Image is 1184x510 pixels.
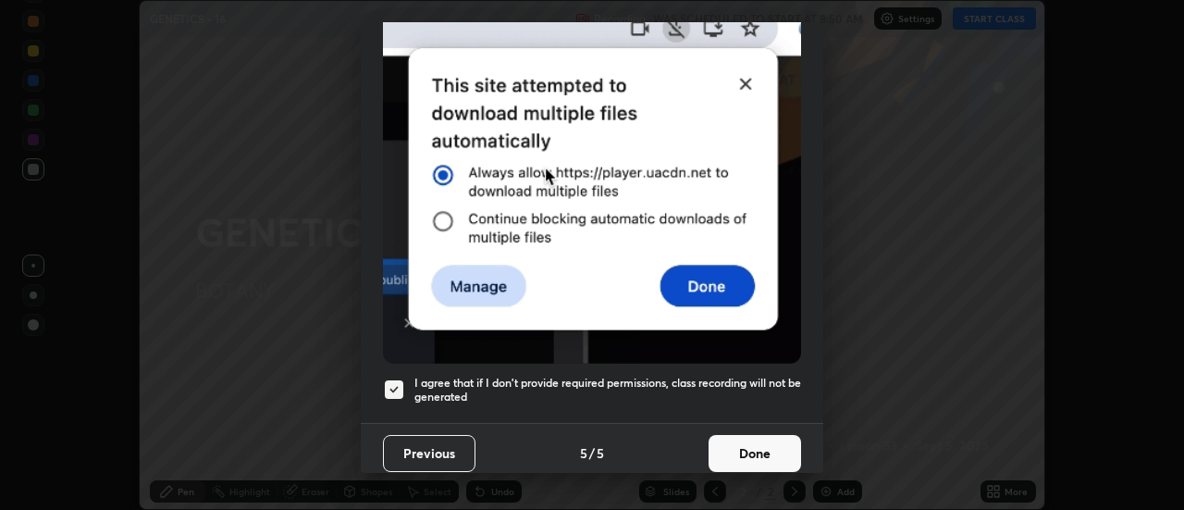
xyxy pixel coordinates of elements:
[383,435,475,472] button: Previous
[597,443,604,463] h4: 5
[414,376,801,404] h5: I agree that if I don't provide required permissions, class recording will not be generated
[580,443,587,463] h4: 5
[589,443,595,463] h4: /
[709,435,801,472] button: Done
